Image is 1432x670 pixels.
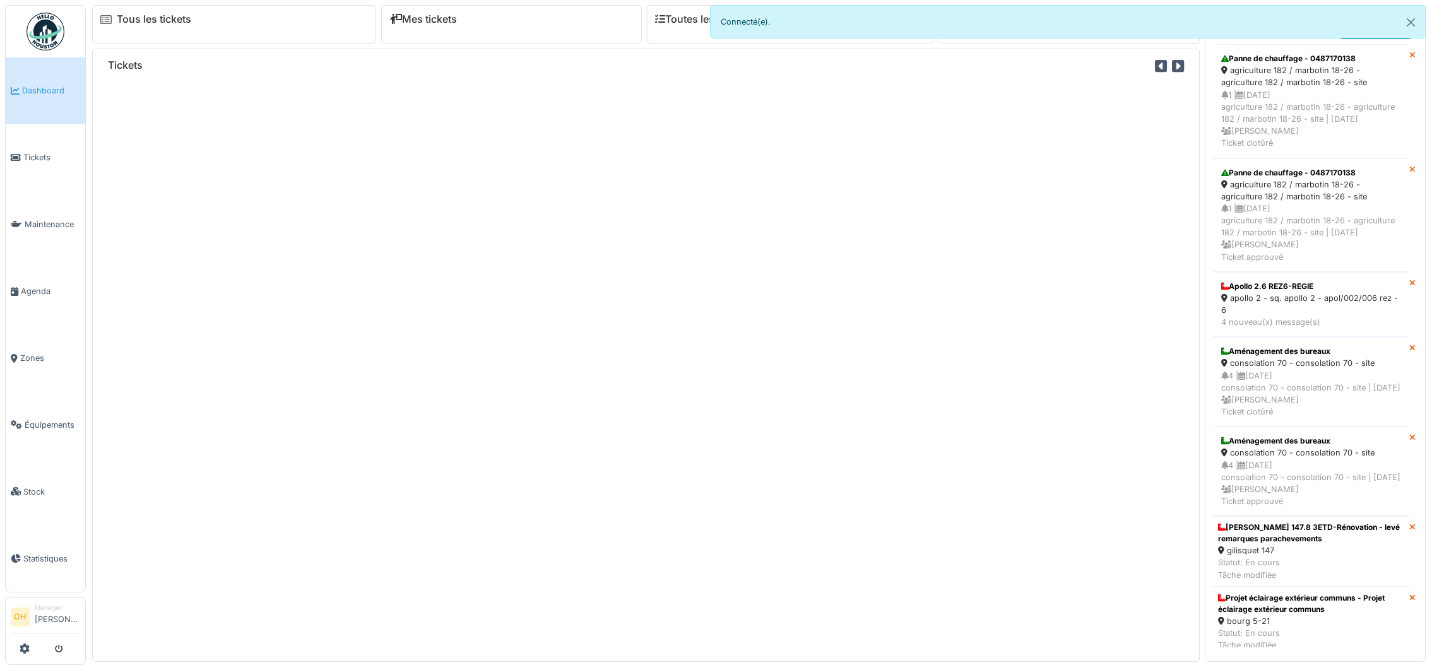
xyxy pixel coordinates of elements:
[389,13,457,25] a: Mes tickets
[6,258,85,325] a: Agenda
[6,57,85,124] a: Dashboard
[1218,615,1404,627] div: bourg 5-21
[1221,167,1401,179] div: Panne de chauffage - 0487170138
[1213,158,1409,272] a: Panne de chauffage - 0487170138 agriculture 182 / marbotin 18-26 - agriculture 182 / marbotin 18-...
[1221,459,1401,508] div: 4 | [DATE] consolation 70 - consolation 70 - site | [DATE] [PERSON_NAME] Ticket approuvé
[21,285,80,297] span: Agenda
[1213,516,1409,587] a: [PERSON_NAME] 147.8 3ETD-Rénovation - levé remarques parachevements gilisquet 147 Statut: En cour...
[6,325,85,392] a: Zones
[1218,592,1404,615] div: Projet éclairage extérieur communs - Projet éclairage extérieur communs
[23,553,80,565] span: Statistiques
[35,603,80,630] li: [PERSON_NAME]
[1213,587,1409,657] a: Projet éclairage extérieur communs - Projet éclairage extérieur communs bourg 5-21 Statut: En cou...
[1218,627,1404,651] div: Statut: En cours Tâche modifiée
[1213,44,1409,158] a: Panne de chauffage - 0487170138 agriculture 182 / marbotin 18-26 - agriculture 182 / marbotin 18-...
[1221,435,1401,447] div: Aménagement des bureaux
[25,419,80,431] span: Équipements
[1213,426,1409,516] a: Aménagement des bureaux consolation 70 - consolation 70 - site 4 |[DATE]consolation 70 - consolat...
[1221,316,1401,328] div: 4 nouveau(x) message(s)
[11,608,30,626] li: OH
[1221,370,1401,418] div: 4 | [DATE] consolation 70 - consolation 70 - site | [DATE] [PERSON_NAME] Ticket clotûré
[1221,53,1401,64] div: Panne de chauffage - 0487170138
[27,13,64,50] img: Badge_color-CXgf-gQk.svg
[1221,346,1401,357] div: Aménagement des bureaux
[1221,357,1401,369] div: consolation 70 - consolation 70 - site
[11,603,80,633] a: OH Manager[PERSON_NAME]
[1221,281,1401,292] div: Apollo 2.6 REZ6-REGIE
[108,59,143,71] h6: Tickets
[1221,292,1401,316] div: apollo 2 - sq. apollo 2 - apol/002/006 rez - 6
[1397,6,1425,39] button: Close
[6,525,85,592] a: Statistiques
[1221,89,1401,150] div: 1 | [DATE] agriculture 182 / marbotin 18-26 - agriculture 182 / marbotin 18-26 - site | [DATE] [P...
[22,85,80,97] span: Dashboard
[1221,203,1401,263] div: 1 | [DATE] agriculture 182 / marbotin 18-26 - agriculture 182 / marbotin 18-26 - site | [DATE] [P...
[1213,337,1409,426] a: Aménagement des bureaux consolation 70 - consolation 70 - site 4 |[DATE]consolation 70 - consolat...
[20,352,80,364] span: Zones
[1221,64,1401,88] div: agriculture 182 / marbotin 18-26 - agriculture 182 / marbotin 18-26 - site
[1218,522,1404,544] div: [PERSON_NAME] 147.8 3ETD-Rénovation - levé remarques parachevements
[1218,556,1404,580] div: Statut: En cours Tâche modifiée
[1221,447,1401,459] div: consolation 70 - consolation 70 - site
[655,13,749,25] a: Toutes les tâches
[117,13,191,25] a: Tous les tickets
[6,458,85,525] a: Stock
[25,218,80,230] span: Maintenance
[710,5,1426,38] div: Connecté(e).
[6,392,85,459] a: Équipements
[1213,272,1409,338] a: Apollo 2.6 REZ6-REGIE apollo 2 - sq. apollo 2 - apol/002/006 rez - 6 4 nouveau(x) message(s)
[1221,179,1401,203] div: agriculture 182 / marbotin 18-26 - agriculture 182 / marbotin 18-26 - site
[23,151,80,163] span: Tickets
[35,603,80,613] div: Manager
[6,124,85,191] a: Tickets
[6,191,85,258] a: Maintenance
[1218,544,1404,556] div: gilisquet 147
[23,486,80,498] span: Stock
